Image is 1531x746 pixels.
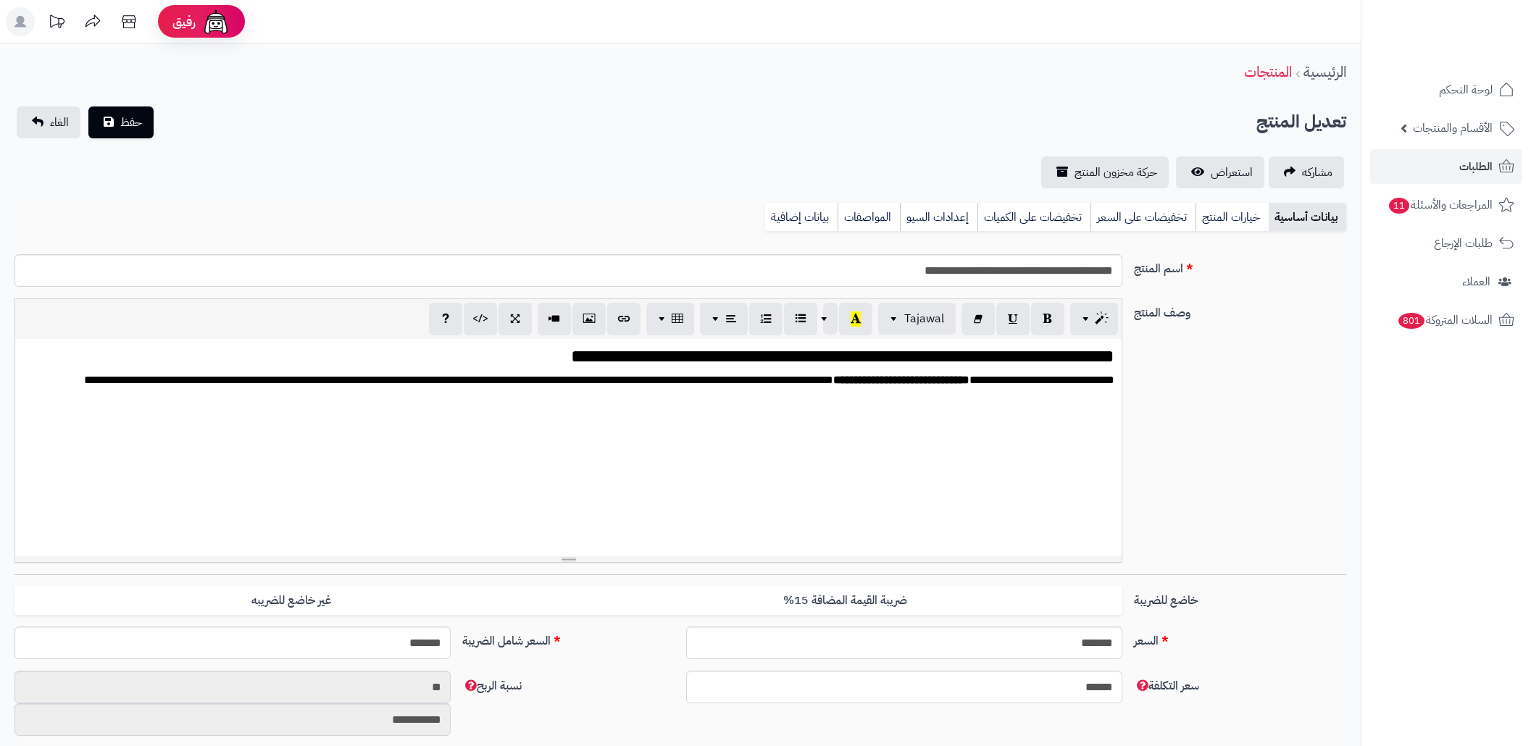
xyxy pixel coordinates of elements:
label: خاضع للضريبة [1128,586,1352,609]
span: الأقسام والمنتجات [1413,118,1493,138]
a: طلبات الإرجاع [1370,226,1522,261]
a: المنتجات [1244,61,1292,83]
a: بيانات إضافية [765,203,838,232]
a: خيارات المنتج [1196,203,1269,232]
span: رفيق [172,13,196,30]
h2: تعديل المنتج [1256,107,1346,137]
a: الغاء [17,106,80,138]
label: السعر شامل الضريبة [456,626,680,650]
span: طلبات الإرجاع [1434,233,1493,253]
span: 801 [1398,312,1426,330]
a: تخفيضات على السعر [1090,203,1196,232]
span: المراجعات والأسئلة [1388,195,1493,215]
span: سعر التكلفة [1134,677,1199,695]
span: Tajawal [904,310,944,327]
span: مشاركه [1302,164,1332,181]
label: غير خاضع للضريبه [14,586,568,616]
label: اسم المنتج [1128,254,1352,277]
a: الرئيسية [1303,61,1346,83]
a: إعدادات السيو [900,203,977,232]
span: استعراض [1211,164,1253,181]
span: حركة مخزون المنتج [1075,164,1157,181]
a: حركة مخزون المنتج [1041,156,1169,188]
span: السلات المتروكة [1397,310,1493,330]
label: وصف المنتج [1128,298,1352,322]
span: حفظ [120,114,142,131]
label: السعر [1128,626,1352,650]
a: مشاركه [1269,156,1344,188]
span: الطلبات [1459,156,1493,177]
img: logo-2.png [1432,11,1517,41]
span: العملاء [1462,272,1490,292]
img: ai-face.png [201,7,230,36]
a: استعراض [1176,156,1264,188]
button: حفظ [88,106,154,138]
span: نسبة الربح [462,677,522,695]
a: الطلبات [1370,149,1522,184]
button: Tajawal [878,303,956,335]
a: تخفيضات على الكميات [977,203,1090,232]
a: العملاء [1370,264,1522,299]
a: بيانات أساسية [1269,203,1346,232]
span: 11 [1388,197,1410,214]
span: الغاء [50,114,69,131]
label: ضريبة القيمة المضافة 15% [569,586,1122,616]
span: لوحة التحكم [1439,80,1493,100]
a: السلات المتروكة801 [1370,303,1522,338]
a: المراجعات والأسئلة11 [1370,188,1522,222]
a: لوحة التحكم [1370,72,1522,107]
a: تحديثات المنصة [38,7,75,40]
a: المواصفات [838,203,900,232]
